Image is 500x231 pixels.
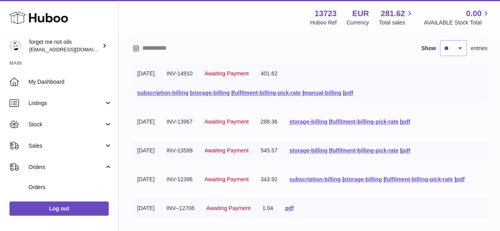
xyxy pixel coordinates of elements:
[471,45,487,52] span: entries
[315,8,337,19] strong: 13723
[456,176,465,182] a: pdf
[455,176,456,182] span: |
[131,199,160,218] td: [DATE]
[383,176,385,182] span: |
[402,147,410,154] a: pdf
[131,64,160,83] td: [DATE]
[257,199,279,218] td: 1.04
[29,46,116,53] span: [EMAIL_ADDRESS][DOMAIN_NAME]
[192,90,230,96] a: storage-billing
[233,90,301,96] a: fulfilment-billing-pick-rate
[160,141,198,160] td: INV-13599
[28,121,104,128] span: Stock
[330,147,398,154] a: fulfilment-billing-pick-rate
[402,118,410,125] a: pdf
[255,141,283,160] td: 545.57
[160,199,200,218] td: INV--12706
[206,205,251,211] span: Awaiting Payment
[255,170,283,189] td: 343.92
[190,90,192,96] span: |
[289,147,327,154] a: storage-billing
[385,176,453,182] a: fulfilment-billing-pick-rate
[204,70,249,77] span: Awaiting Payment
[347,19,369,26] div: Currency
[424,8,491,26] a: 0.00 AVAILABLE Stock Total
[304,90,342,96] a: manual-billing
[204,118,249,125] span: Awaiting Payment
[285,205,294,211] a: pdf
[137,90,189,96] a: subscription-billing
[29,38,100,53] div: forget me not oils
[329,147,330,154] span: |
[289,176,341,182] a: subscription-billing
[28,100,104,107] span: Listings
[160,170,198,189] td: INV-12396
[379,8,414,26] a: 281.62 Total sales
[424,19,491,26] span: AVAILABLE Stock Total
[400,147,402,154] span: |
[466,8,481,19] span: 0.00
[255,64,283,83] td: 401.62
[204,147,249,154] span: Awaiting Payment
[9,40,21,52] img: internalAdmin-13723@internal.huboo.com
[160,112,198,131] td: INV-13967
[160,64,198,83] td: INV-14910
[231,90,233,96] span: |
[330,118,398,125] a: fulfilment-billing-pick-rate
[342,176,344,182] span: |
[379,19,414,26] span: Total sales
[289,118,327,125] a: storage-billing
[131,112,160,131] td: [DATE]
[344,90,353,96] a: pdf
[9,201,109,216] a: Log out
[302,90,304,96] span: |
[343,90,344,96] span: |
[381,8,405,19] span: 281.62
[344,176,382,182] a: storage-billing
[204,176,249,182] span: Awaiting Payment
[131,170,160,189] td: [DATE]
[329,118,330,125] span: |
[28,78,112,86] span: My Dashboard
[310,19,337,26] div: Huboo Ref
[400,118,402,125] span: |
[421,45,436,52] label: Show
[255,112,283,131] td: 288.36
[28,163,104,171] span: Orders
[131,141,160,160] td: [DATE]
[28,184,112,191] span: Orders
[352,8,369,19] strong: EUR
[28,142,104,150] span: Sales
